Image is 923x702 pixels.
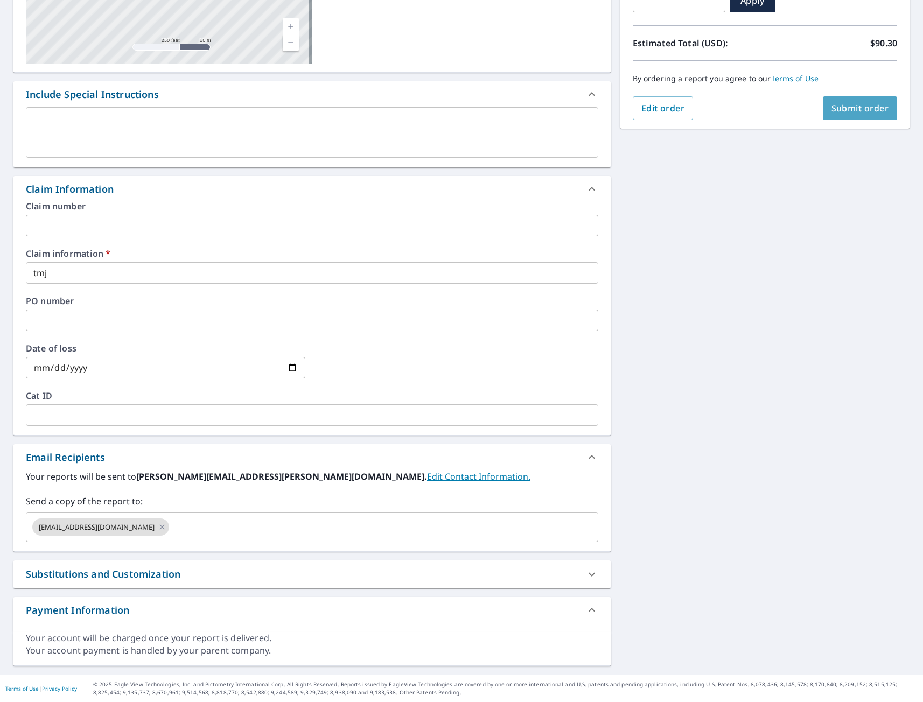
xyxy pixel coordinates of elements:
[5,685,39,692] a: Terms of Use
[13,560,611,588] div: Substitutions and Customization
[13,176,611,202] div: Claim Information
[13,81,611,107] div: Include Special Instructions
[633,37,765,50] p: Estimated Total (USD):
[26,450,105,465] div: Email Recipients
[771,73,819,83] a: Terms of Use
[633,96,694,120] button: Edit order
[831,102,889,114] span: Submit order
[870,37,897,50] p: $90.30
[26,182,114,196] div: Claim Information
[26,470,598,483] label: Your reports will be sent to
[26,344,305,353] label: Date of loss
[26,644,598,657] div: Your account payment is handled by your parent company.
[283,18,299,34] a: Current Level 17, Zoom In
[26,567,180,581] div: Substitutions and Customization
[32,518,169,536] div: [EMAIL_ADDRESS][DOMAIN_NAME]
[633,74,897,83] p: By ordering a report you agree to our
[823,96,898,120] button: Submit order
[26,495,598,508] label: Send a copy of the report to:
[26,297,598,305] label: PO number
[283,34,299,51] a: Current Level 17, Zoom Out
[26,249,598,258] label: Claim information
[26,632,598,644] div: Your account will be charged once your report is delivered.
[641,102,685,114] span: Edit order
[13,444,611,470] div: Email Recipients
[427,471,530,482] a: EditContactInfo
[93,680,918,697] p: © 2025 Eagle View Technologies, Inc. and Pictometry International Corp. All Rights Reserved. Repo...
[136,471,427,482] b: [PERSON_NAME][EMAIL_ADDRESS][PERSON_NAME][DOMAIN_NAME].
[26,603,129,617] div: Payment Information
[5,685,77,692] p: |
[42,685,77,692] a: Privacy Policy
[26,202,598,210] label: Claim number
[32,522,161,532] span: [EMAIL_ADDRESS][DOMAIN_NAME]
[13,597,611,623] div: Payment Information
[26,391,598,400] label: Cat ID
[26,87,159,102] div: Include Special Instructions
